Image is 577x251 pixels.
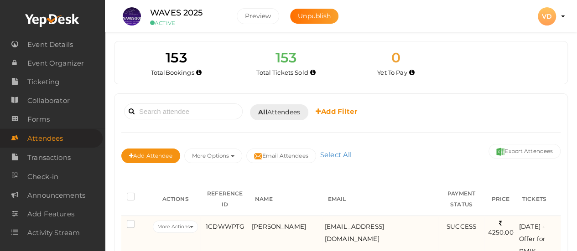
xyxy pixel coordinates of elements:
span: SUCCESS [447,223,476,230]
span: 4250.00 [488,220,513,236]
b: All [258,108,267,116]
span: Announcements [27,186,85,205]
img: mail-filled.svg [254,152,262,160]
label: WAVES 2025 [150,6,203,20]
span: Activity Stream [27,224,80,242]
span: Transactions [27,149,71,167]
span: 153 [166,49,187,66]
span: Attendees [27,129,63,148]
span: Total Tickets Sold [256,69,308,76]
span: 153 [276,49,296,66]
span: Unpublish [298,12,331,20]
span: Forms [27,110,50,128]
span: [EMAIL_ADDRESS][DOMAIN_NAME] [325,223,384,242]
th: TICKETS [517,183,561,216]
th: PRICE [484,183,517,216]
th: ACTIONS [151,183,200,216]
b: Add Filter [316,107,357,116]
span: Event Details [27,36,73,54]
button: Unpublish [290,9,338,24]
button: Email Attendees [246,149,316,163]
span: Ticketing [27,73,59,91]
profile-pic: VD [538,12,556,20]
input: Search attendee [124,103,243,119]
span: [PERSON_NAME] [252,223,306,230]
i: Accepted and yet to make payment [409,70,415,75]
small: ACTIVE [150,20,223,26]
span: Yet To Pay [377,69,407,76]
span: 0 [391,49,400,66]
th: NAME [250,183,322,216]
button: Preview [237,8,279,24]
span: Check-in [27,168,58,186]
button: More Actions [153,220,198,233]
th: PAYMENT STATUS [438,183,485,216]
span: Event Organizer [27,54,84,72]
th: EMAIL [322,183,438,216]
span: REFERENCE ID [207,190,243,208]
i: Total number of tickets sold [310,70,316,75]
span: Add Features [27,205,74,223]
div: VD [538,7,556,26]
span: 1CDWWPTG [206,223,244,230]
span: Collaborator [27,92,70,110]
span: Attendees [258,108,300,117]
span: Total [151,69,194,76]
img: S4WQAGVX_small.jpeg [123,7,141,26]
button: Add Attendee [121,149,180,163]
button: VD [535,7,559,26]
img: excel.svg [496,148,504,156]
span: Bookings [166,69,194,76]
a: Select All [318,150,354,159]
button: More Options [184,149,242,163]
button: Export Attendees [489,144,561,159]
i: Total number of bookings [196,70,202,75]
